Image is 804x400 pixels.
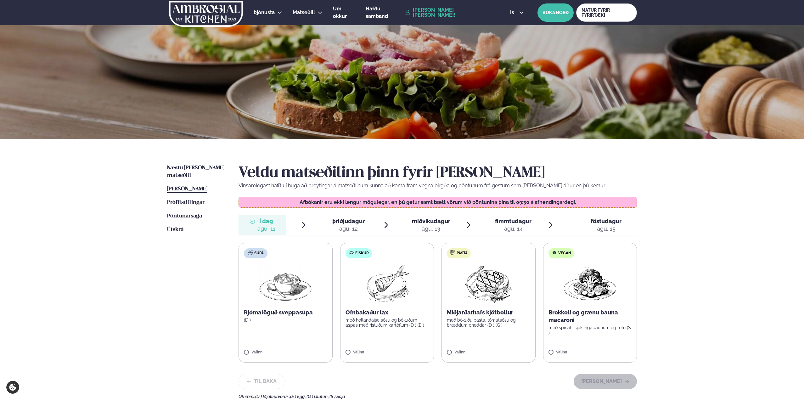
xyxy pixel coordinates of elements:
p: Ofnbakaður lax [346,309,429,316]
img: Soup.png [258,263,313,304]
a: [PERSON_NAME] [PERSON_NAME]! [405,8,496,18]
span: (G ) Glúten , [306,394,329,399]
p: með hollandaise sósu og bökuðum aspas með ristuðum kartöflum (D ) (E ) [346,318,429,328]
p: Miðjarðarhafs kjötbollur [447,309,530,316]
h2: Veldu matseðilinn þinn fyrir [PERSON_NAME] [239,164,637,182]
div: ágú. 11 [257,225,275,233]
span: miðvikudagur [412,218,450,224]
span: Hafðu samband [366,6,388,19]
span: Útskrá [167,227,183,232]
img: soup.svg [248,250,253,255]
img: Vegan.svg [552,250,557,255]
div: ágú. 14 [495,225,531,233]
span: Matseðill [293,9,315,15]
button: BÓKA BORÐ [537,3,574,22]
span: Vegan [558,251,571,256]
span: Þjónusta [254,9,275,15]
span: (E ) Egg , [290,394,306,399]
p: með spínati, kjúklingabaunum og tofu (S ) [548,325,632,335]
span: [PERSON_NAME] [167,186,207,192]
button: Til baka [239,374,284,389]
img: Vegan.png [562,263,618,304]
a: Þjónusta [254,9,275,16]
span: (S ) Soja [329,394,345,399]
span: Pöntunarsaga [167,213,202,219]
a: Cookie settings [6,381,19,394]
a: [PERSON_NAME] [167,185,207,193]
span: þriðjudagur [332,218,365,224]
div: ágú. 13 [412,225,450,233]
button: is [505,10,529,15]
img: pasta.svg [450,250,455,255]
span: Prófílstillingar [167,200,205,205]
span: föstudagur [591,218,621,224]
a: Prófílstillingar [167,199,205,206]
img: logo [168,1,244,27]
div: ágú. 15 [591,225,621,233]
span: Pasta [457,251,468,256]
span: Súpa [254,251,264,256]
p: Rjómalöguð sveppasúpa [244,309,327,316]
a: Matseðill [293,9,315,16]
span: Fiskur [355,251,369,256]
a: Pöntunarsaga [167,212,202,220]
span: is [510,10,516,15]
button: [PERSON_NAME] [574,374,637,389]
img: fish.svg [349,250,354,255]
a: Hafðu samband [366,5,402,20]
a: Um okkur [333,5,355,20]
img: Beef-Meat.png [461,263,516,304]
div: ágú. 12 [332,225,365,233]
p: Afbókanir eru ekki lengur mögulegar, en þú getur samt bætt vörum við pöntunina þína til 09:30 á a... [245,200,631,205]
p: Brokkoli og grænu bauna macaroni [548,309,632,324]
a: Útskrá [167,226,183,234]
p: með bökuðu pasta, tómatsósu og bræddum cheddar (D ) (G ) [447,318,530,328]
span: (D ) Mjólkurvörur , [255,394,290,399]
span: Næstu [PERSON_NAME] matseðill [167,165,224,178]
img: Fish.png [359,263,415,304]
span: Um okkur [333,6,347,19]
a: Næstu [PERSON_NAME] matseðill [167,164,226,179]
span: fimmtudagur [495,218,531,224]
p: (D ) [244,318,327,323]
div: Ofnæmi: [239,394,637,399]
a: MATUR FYRIR FYRIRTÆKI [576,3,637,22]
p: Vinsamlegast hafðu í huga að breytingar á matseðlinum kunna að koma fram vegna birgða og pöntunum... [239,182,637,189]
span: Í dag [257,217,275,225]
